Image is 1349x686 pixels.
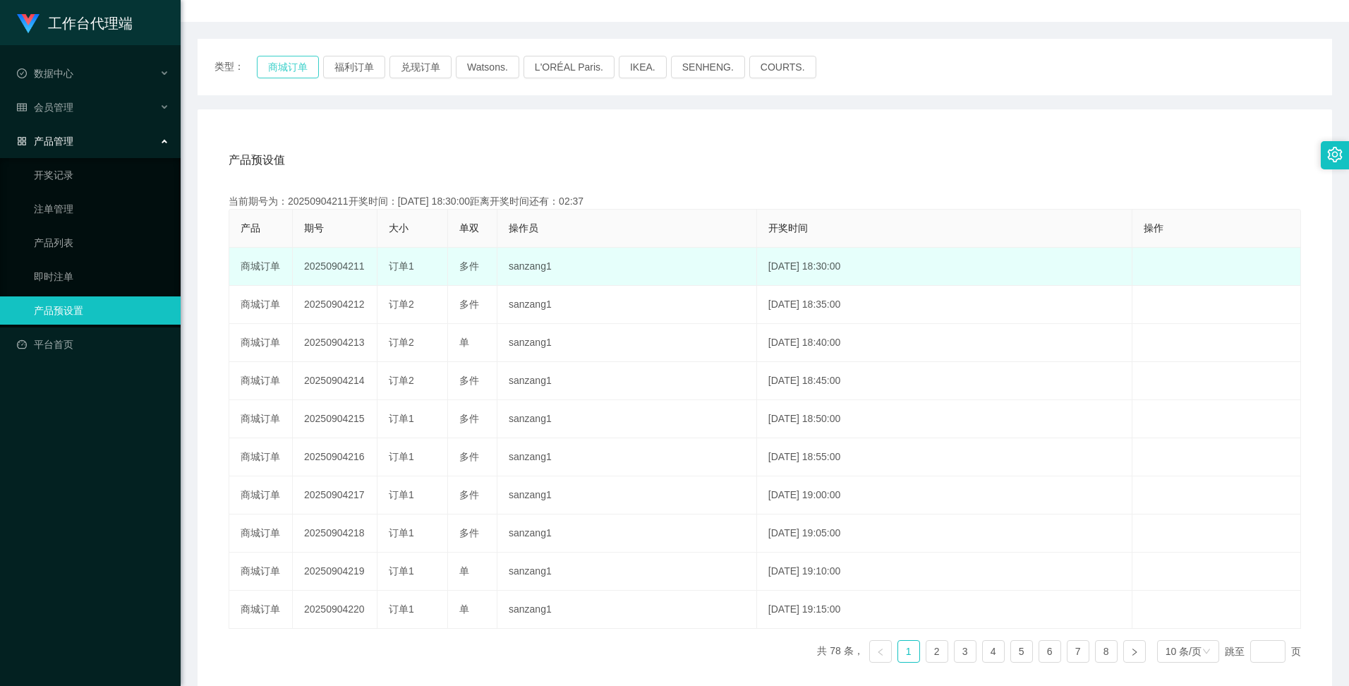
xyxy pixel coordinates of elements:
[757,591,1132,629] td: [DATE] 19:15:00
[34,195,169,223] a: 注单管理
[459,337,469,348] span: 单
[17,68,73,79] span: 数据中心
[459,299,479,310] span: 多件
[459,451,479,462] span: 多件
[982,640,1005,663] li: 4
[497,362,757,400] td: sanzang1
[768,222,808,234] span: 开奖时间
[229,248,293,286] td: 商城订单
[389,489,414,500] span: 订单1
[229,400,293,438] td: 商城订单
[898,641,919,662] a: 1
[293,286,377,324] td: 20250904212
[229,362,293,400] td: 商城订单
[497,286,757,324] td: sanzang1
[497,438,757,476] td: sanzang1
[17,136,73,147] span: 产品管理
[389,375,414,386] span: 订单2
[389,603,414,615] span: 订单1
[876,648,885,656] i: 图标: left
[1067,640,1089,663] li: 7
[17,330,169,359] a: 图标: dashboard平台首页
[757,514,1132,553] td: [DATE] 19:05:00
[293,400,377,438] td: 20250904215
[293,324,377,362] td: 20250904213
[293,438,377,476] td: 20250904216
[1039,641,1060,662] a: 6
[304,222,324,234] span: 期号
[17,102,73,113] span: 会员管理
[497,400,757,438] td: sanzang1
[229,152,285,169] span: 产品预设值
[293,476,377,514] td: 20250904217
[293,514,377,553] td: 20250904218
[229,286,293,324] td: 商城订单
[48,1,133,46] h1: 工作台代理端
[34,296,169,325] a: 产品预设置
[34,161,169,189] a: 开奖记录
[757,400,1132,438] td: [DATE] 18:50:00
[229,324,293,362] td: 商城订单
[497,476,757,514] td: sanzang1
[17,102,27,112] i: 图标: table
[757,286,1132,324] td: [DATE] 18:35:00
[983,641,1004,662] a: 4
[389,565,414,577] span: 订单1
[17,136,27,146] i: 图标: appstore-o
[389,260,414,272] span: 订单1
[229,194,1301,209] div: 当前期号为：20250904211开奖时间：[DATE] 18:30:00距离开奖时间还有：02:37
[456,56,519,78] button: Watsons.
[749,56,816,78] button: COURTS.
[757,362,1132,400] td: [DATE] 18:45:00
[1130,648,1139,656] i: 图标: right
[459,489,479,500] span: 多件
[757,438,1132,476] td: [DATE] 18:55:00
[241,222,260,234] span: 产品
[17,68,27,78] i: 图标: check-circle-o
[389,299,414,310] span: 订单2
[459,375,479,386] span: 多件
[497,514,757,553] td: sanzang1
[1095,640,1118,663] li: 8
[497,553,757,591] td: sanzang1
[757,553,1132,591] td: [DATE] 19:10:00
[671,56,745,78] button: SENHENG.
[757,476,1132,514] td: [DATE] 19:00:00
[757,248,1132,286] td: [DATE] 18:30:00
[34,229,169,257] a: 产品列表
[459,603,469,615] span: 单
[257,56,319,78] button: 商城订单
[1202,647,1211,657] i: 图标: down
[229,553,293,591] td: 商城订单
[17,14,40,34] img: logo.9652507e.png
[459,527,479,538] span: 多件
[1010,640,1033,663] li: 5
[293,362,377,400] td: 20250904214
[817,640,863,663] li: 共 78 条，
[293,248,377,286] td: 20250904211
[389,451,414,462] span: 订单1
[926,640,948,663] li: 2
[757,324,1132,362] td: [DATE] 18:40:00
[1123,640,1146,663] li: 下一页
[459,413,479,424] span: 多件
[229,438,293,476] td: 商城订单
[955,641,976,662] a: 3
[293,591,377,629] td: 20250904220
[954,640,976,663] li: 3
[1144,222,1163,234] span: 操作
[389,337,414,348] span: 订单2
[497,248,757,286] td: sanzang1
[897,640,920,663] li: 1
[229,591,293,629] td: 商城订单
[389,222,409,234] span: 大小
[229,514,293,553] td: 商城订单
[34,263,169,291] a: 即时注单
[1067,641,1089,662] a: 7
[1096,641,1117,662] a: 8
[389,56,452,78] button: 兑现订单
[497,591,757,629] td: sanzang1
[1166,641,1202,662] div: 10 条/页
[497,324,757,362] td: sanzang1
[389,413,414,424] span: 订单1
